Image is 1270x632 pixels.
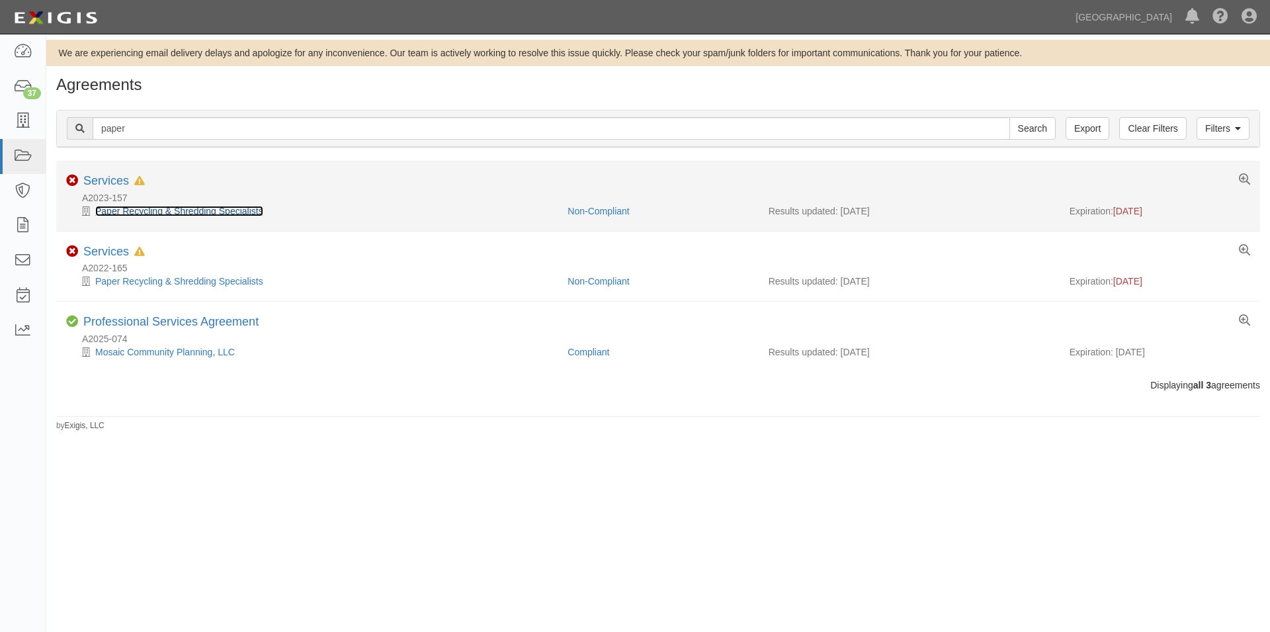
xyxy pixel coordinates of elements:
[66,332,1260,345] div: A2025-074
[66,275,558,288] div: Paper Recycling & Shredding Specialists
[1070,345,1250,359] div: Expiration: [DATE]
[83,245,129,258] a: Services
[66,261,1260,275] div: A2022-165
[95,347,235,357] a: Mosaic Community Planning, LLC
[568,347,609,357] a: Compliant
[1113,206,1142,216] span: [DATE]
[46,46,1270,60] div: We are experiencing email delivery delays and apologize for any inconvenience. Our team is active...
[769,204,1050,218] div: Results updated: [DATE]
[1239,174,1250,186] a: View results summary
[56,420,105,431] small: by
[83,174,129,187] a: Services
[10,6,101,30] img: logo-5460c22ac91f19d4615b14bd174203de0afe785f0fc80cf4dbbc73dc1793850b.png
[66,316,78,328] i: Compliant
[769,275,1050,288] div: Results updated: [DATE]
[66,204,558,218] div: Paper Recycling & Shredding Specialists
[83,315,259,328] a: Professional Services Agreement
[93,117,1010,140] input: Search
[66,191,1260,204] div: A2023-157
[46,379,1270,392] div: Displaying agreements
[568,276,629,287] a: Non-Compliant
[66,175,78,187] i: Non-Compliant
[1212,9,1228,25] i: Help Center - Complianz
[1009,117,1056,140] input: Search
[1069,4,1179,30] a: [GEOGRAPHIC_DATA]
[1113,276,1142,287] span: [DATE]
[1239,245,1250,257] a: View results summary
[1239,315,1250,327] a: View results summary
[769,345,1050,359] div: Results updated: [DATE]
[66,345,558,359] div: Mosaic Community Planning, LLC
[56,76,1260,93] h1: Agreements
[568,206,629,216] a: Non-Compliant
[95,276,263,287] a: Paper Recycling & Shredding Specialists
[1070,275,1250,288] div: Expiration:
[1197,117,1249,140] a: Filters
[65,421,105,430] a: Exigis, LLC
[83,315,259,330] div: Professional Services Agreement
[66,246,78,257] i: Non-Compliant
[1070,204,1250,218] div: Expiration:
[83,174,145,189] div: Services
[134,177,145,186] i: In Default since 06/22/2025
[83,245,145,259] div: Services
[95,206,263,216] a: Paper Recycling & Shredding Specialists
[1119,117,1186,140] a: Clear Filters
[134,248,145,257] i: In Default since 06/22/2025
[23,87,41,99] div: 37
[1066,117,1109,140] a: Export
[1193,380,1211,390] b: all 3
